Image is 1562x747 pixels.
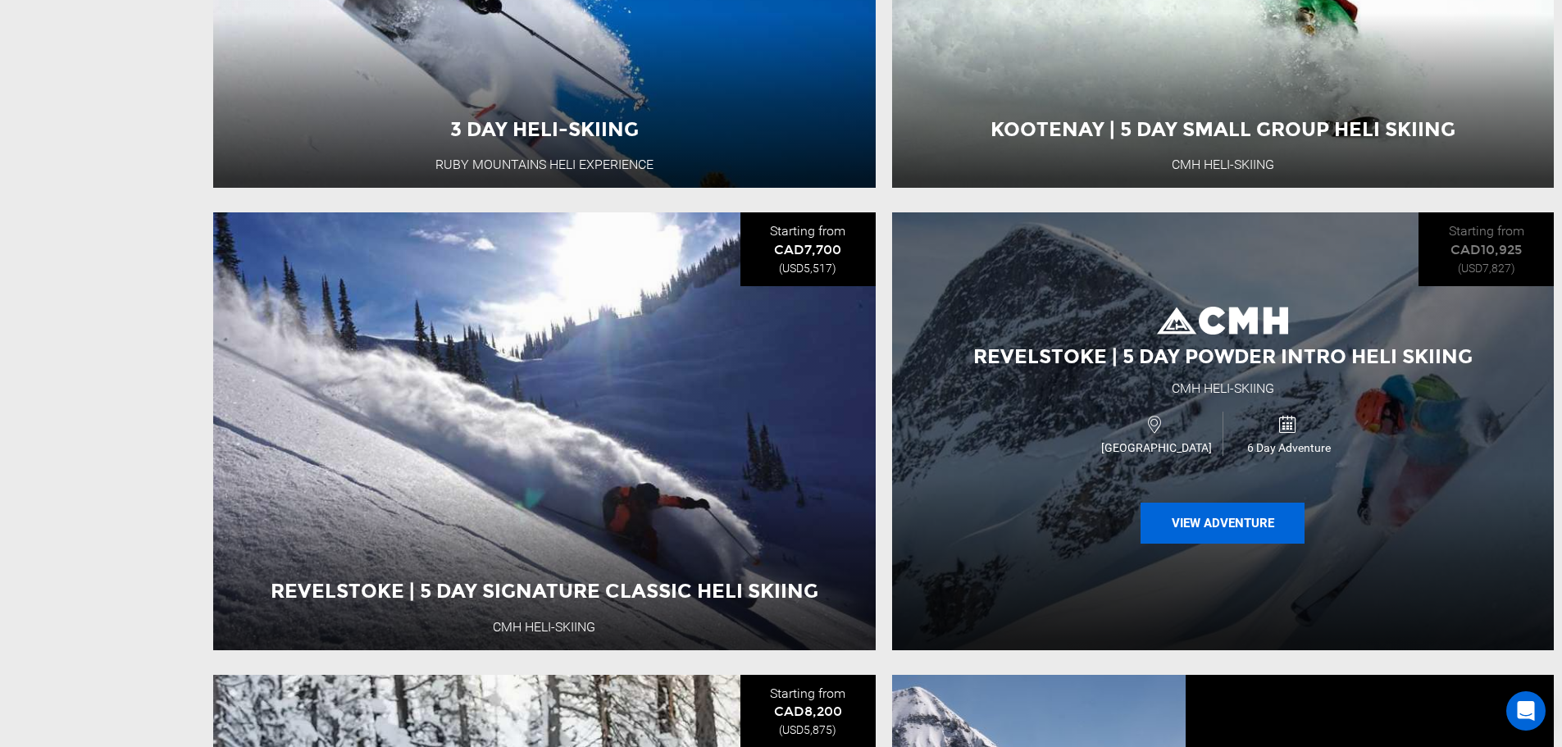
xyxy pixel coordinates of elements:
div: Open Intercom Messenger [1506,691,1546,731]
span: [GEOGRAPHIC_DATA] [1091,440,1223,456]
span: Revelstoke | 5 Day Powder Intro Heli Skiing [973,344,1473,368]
span: 6 Day Adventure [1223,440,1355,456]
img: images [1157,307,1288,335]
div: CMH Heli-Skiing [1172,380,1274,399]
button: View Adventure [1141,503,1305,544]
